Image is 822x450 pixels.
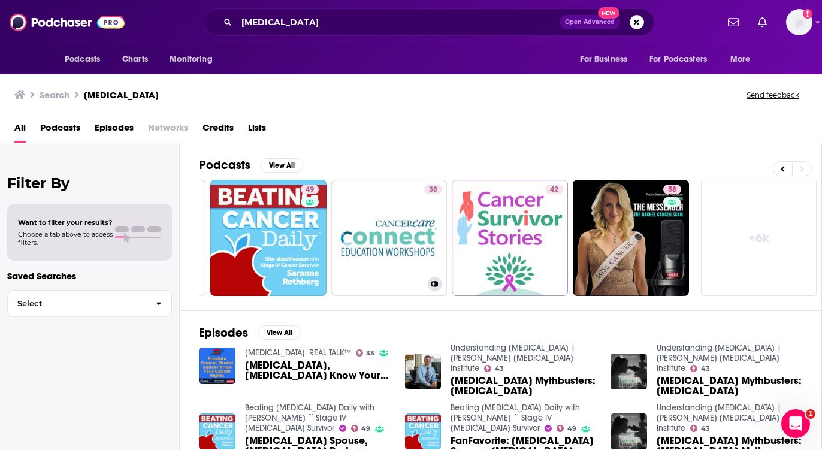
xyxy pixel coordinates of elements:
h3: [MEDICAL_DATA] [84,89,159,101]
span: 43 [495,366,504,372]
button: open menu [161,48,228,71]
span: 42 [550,184,558,196]
a: Credits [203,118,234,143]
a: Prostate Cancer, Breast Cancer Know Your Cancer Rights [245,360,391,380]
a: Charts [114,48,155,71]
span: Monitoring [170,51,212,68]
a: Cancer Mythbusters: Pancreatic Cancer [451,376,596,396]
svg: Add a profile image [803,9,812,19]
a: 49 [351,425,371,432]
span: 49 [567,426,576,431]
img: FanFavorite: Cancer Spouse, Cancer Partner [405,413,442,450]
span: Choose a tab above to access filters. [18,230,113,247]
span: [MEDICAL_DATA] Mythbusters: [MEDICAL_DATA] [657,376,802,396]
a: 49 [557,425,576,432]
button: open menu [642,48,724,71]
span: Open Advanced [565,19,615,25]
h2: Podcasts [199,158,250,173]
span: Logged in as jennarohl [786,9,812,35]
img: User Profile [786,9,812,35]
h3: [MEDICAL_DATA] CancerCare Connect Education Workshops [336,279,423,289]
a: Episodes [95,118,134,143]
img: Podchaser - Follow, Share and Rate Podcasts [10,11,125,34]
button: Select [7,290,172,317]
a: PROSTATE CANCER: REAL TALK™ [245,348,351,358]
span: 49 [361,426,370,431]
a: 42 [452,180,568,296]
div: Search podcasts, credits, & more... [204,8,654,36]
a: 43 [484,365,504,372]
span: 1 [806,409,815,419]
input: Search podcasts, credits, & more... [237,13,560,32]
a: Understanding Cancer | Dana-Farber Cancer Institute [451,343,575,373]
a: 38[MEDICAL_DATA] CancerCare Connect Education Workshops [331,180,448,296]
span: More [730,51,751,68]
img: Cancer Mythbusters: Childhood Cancer Myths [611,413,647,450]
img: Cancer Spouse, Cancer Partner [199,413,235,450]
a: Show notifications dropdown [753,12,772,32]
a: 42 [545,185,563,194]
a: PodcastsView All [199,158,303,173]
a: 38 [424,185,442,194]
p: Saved Searches [7,270,172,282]
span: 58 [668,184,676,196]
span: 43 [701,366,710,372]
a: Understanding Cancer | Dana-Farber Cancer Institute [657,403,781,433]
h3: Search [40,89,69,101]
span: Charts [122,51,148,68]
h2: Filter By [7,174,172,192]
button: View All [258,325,301,340]
h2: Episodes [199,325,248,340]
a: 58 [573,180,689,296]
a: Cancer Mythbusters: Colorectal Cancer [657,376,802,396]
img: Prostate Cancer, Breast Cancer Know Your Cancer Rights [199,348,235,384]
span: Networks [148,118,188,143]
img: Cancer Mythbusters: Pancreatic Cancer [405,354,442,390]
a: Beating Cancer Daily with Saranne Rothberg ~ Stage IV Cancer Survivor [245,403,374,433]
span: 33 [366,351,374,356]
a: 33 [356,349,375,357]
iframe: Intercom live chat [781,409,810,438]
a: Lists [248,118,266,143]
span: 43 [701,426,710,431]
span: 38 [429,184,437,196]
button: open menu [56,48,116,71]
span: [MEDICAL_DATA], [MEDICAL_DATA] Know Your [MEDICAL_DATA] Rights [245,360,391,380]
span: For Business [580,51,627,68]
a: +6k [701,180,817,296]
a: All [14,118,26,143]
span: Select [8,300,146,307]
a: EpisodesView All [199,325,301,340]
button: open menu [722,48,766,71]
img: Cancer Mythbusters: Colorectal Cancer [611,354,647,390]
button: View All [260,158,303,173]
button: open menu [572,48,642,71]
a: 49 [301,185,319,194]
a: 58 [663,185,681,194]
span: 49 [306,184,314,196]
a: 43 [690,365,710,372]
span: Podcasts [65,51,100,68]
a: Understanding Cancer | Dana-Farber Cancer Institute [657,343,781,373]
span: New [598,7,619,19]
button: Show profile menu [786,9,812,35]
button: Open AdvancedNew [560,15,620,29]
a: Podcasts [40,118,80,143]
button: Send feedback [743,90,803,100]
span: Want to filter your results? [18,218,113,226]
span: For Podcasters [649,51,707,68]
a: Show notifications dropdown [723,12,744,32]
span: [MEDICAL_DATA] Mythbusters: [MEDICAL_DATA] [451,376,596,396]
